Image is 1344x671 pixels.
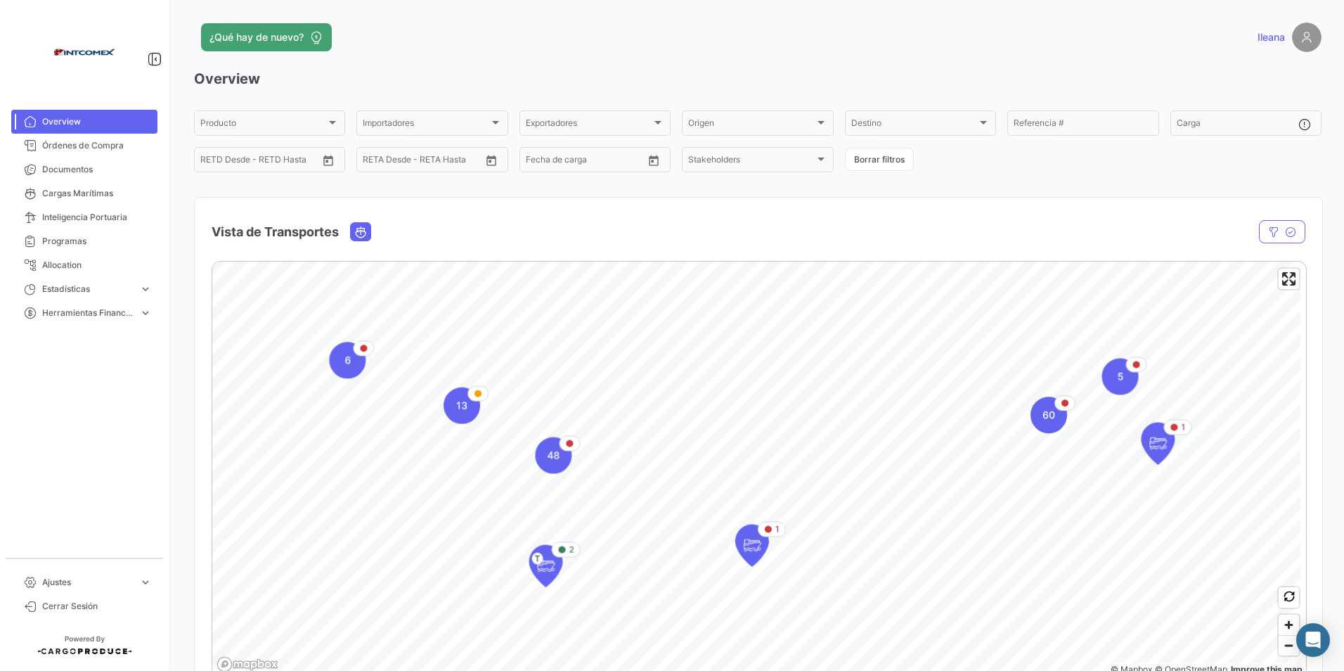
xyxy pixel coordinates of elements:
[688,120,814,130] span: Origen
[1292,23,1322,52] img: placeholder-user.png
[1279,615,1299,635] button: Zoom in
[42,187,152,200] span: Cargas Marítimas
[200,120,326,130] span: Producto
[49,17,119,87] img: intcomex.png
[456,398,467,412] span: 13
[851,120,977,130] span: Destino
[398,157,454,167] input: Hasta
[11,181,157,205] a: Cargas Marítimas
[42,283,134,295] span: Estadísticas
[561,157,617,167] input: Hasta
[688,157,814,167] span: Stakeholders
[1279,269,1299,289] button: Enter fullscreen
[139,576,152,589] span: expand_more
[42,115,152,128] span: Overview
[235,157,292,167] input: Hasta
[11,253,157,277] a: Allocation
[42,576,134,589] span: Ajustes
[11,110,157,134] a: Overview
[526,157,551,167] input: Desde
[42,163,152,176] span: Documentos
[1117,369,1123,383] span: 5
[1279,635,1299,656] button: Zoom out
[363,120,489,130] span: Importadores
[735,524,769,566] div: Map marker
[194,69,1322,89] h3: Overview
[42,211,152,224] span: Inteligencia Portuaria
[1258,30,1285,44] span: Ileana
[569,543,574,556] span: 2
[11,134,157,158] a: Órdenes de Compra
[42,307,134,319] span: Herramientas Financieras
[11,158,157,181] a: Documentos
[1279,636,1299,656] span: Zoom out
[318,150,339,171] button: Open calendar
[529,544,563,587] div: Map marker
[209,30,304,44] span: ¿Qué hay de nuevo?
[775,523,780,535] span: 1
[139,283,152,295] span: expand_more
[535,437,571,473] div: Map marker
[1030,397,1067,433] div: Map marker
[42,235,152,248] span: Programas
[532,552,543,564] span: T
[42,139,152,152] span: Órdenes de Compra
[1102,358,1139,395] div: Map marker
[547,448,560,462] span: 48
[212,222,339,242] h4: Vista de Transportes
[481,150,502,171] button: Open calendar
[643,150,664,171] button: Open calendar
[200,157,226,167] input: Desde
[1141,422,1175,464] div: Map marker
[1296,623,1330,657] div: Abrir Intercom Messenger
[1042,408,1055,422] span: 60
[11,205,157,229] a: Inteligencia Portuaria
[139,307,152,319] span: expand_more
[201,23,332,51] button: ¿Qué hay de nuevo?
[344,353,351,367] span: 6
[11,229,157,253] a: Programas
[42,600,152,613] span: Cerrar Sesión
[444,387,480,423] div: Map marker
[1181,421,1185,433] span: 1
[363,157,388,167] input: Desde
[351,223,370,241] button: Ocean
[42,259,152,271] span: Allocation
[526,120,652,130] span: Exportadores
[845,148,914,171] button: Borrar filtros
[329,342,366,378] div: Map marker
